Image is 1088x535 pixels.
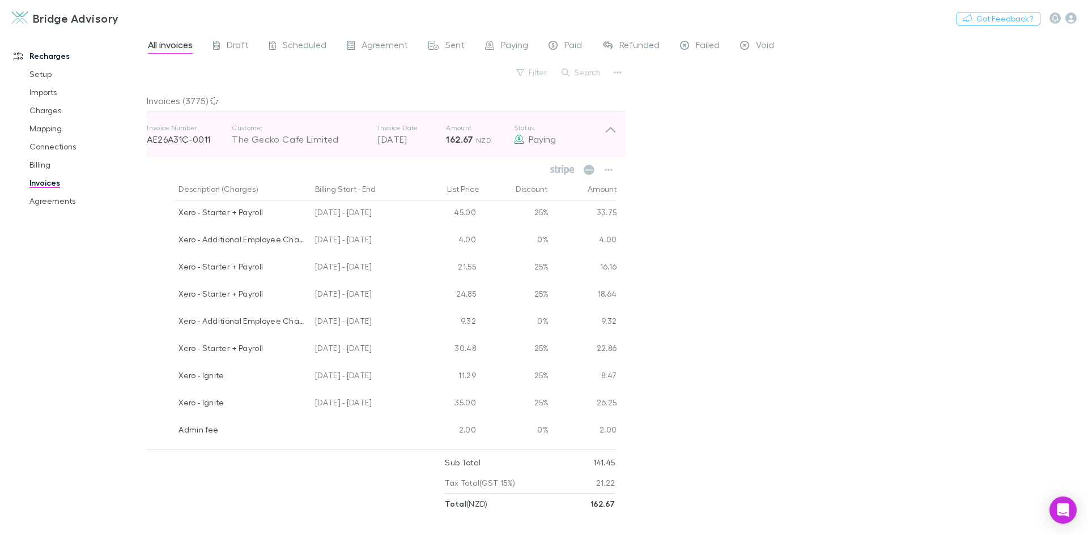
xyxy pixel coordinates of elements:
p: AE26A31C-0011 [147,132,232,146]
div: 9.32 [413,309,481,336]
span: Scheduled [283,39,326,54]
span: NZD [476,136,491,144]
a: Charges [18,101,153,119]
img: Bridge Advisory's Logo [11,11,28,25]
div: The Gecko Cafe Limited [232,132,367,146]
strong: 162.67 [590,499,615,508]
span: Refunded [619,39,660,54]
span: Void [756,39,774,54]
p: Status [514,123,605,132]
div: [DATE] - [DATE] [311,200,413,228]
h3: Bridge Advisory [33,11,119,25]
div: [DATE] - [DATE] [311,228,413,255]
div: 25% [481,363,549,391]
div: 21.55 [413,255,481,282]
span: Failed [696,39,720,54]
button: Got Feedback? [957,12,1040,25]
button: Filter [511,66,554,79]
span: Draft [227,39,249,54]
span: Sent [445,39,465,54]
div: Xero - Additional Employee Charges [178,309,306,333]
p: Amount [446,123,514,132]
p: 141.45 [593,452,615,473]
div: Invoice NumberAE26A31C-0011CustomerThe Gecko Cafe LimitedInvoice Date[DATE]Amount162.67 NZDStatus... [138,112,626,157]
span: Paying [529,134,556,144]
div: 4.00 [549,228,617,255]
div: 25% [481,391,549,418]
div: Xero - Additional Employee Charges [178,228,306,251]
a: Connections [18,138,153,156]
a: Agreements [18,192,153,210]
div: 18.64 [549,282,617,309]
div: [DATE] - [DATE] [311,391,413,418]
div: Xero - Starter + Payroll [178,336,306,360]
div: 25% [481,336,549,363]
div: [DATE] - [DATE] [311,336,413,363]
div: [DATE] - [DATE] [311,282,413,309]
div: 25% [481,200,549,228]
div: 22.86 [549,336,617,363]
div: 45.00 [413,200,481,228]
div: 0% [481,228,549,255]
div: 25% [481,282,549,309]
a: Billing [18,156,153,174]
p: Sub Total [445,452,481,473]
div: 25% [481,255,549,282]
a: Setup [18,65,153,83]
span: Agreement [362,39,408,54]
div: Xero - Starter + Payroll [178,200,306,224]
div: Xero - Ignite [178,363,306,387]
p: Customer [232,123,367,132]
a: Imports [18,83,153,101]
div: Xero - Ignite [178,391,306,414]
div: 0% [481,309,549,336]
span: Paying [501,39,528,54]
div: 33.75 [549,200,617,228]
div: 35.00 [413,391,481,418]
div: 8.47 [549,363,617,391]
span: All invoices [148,39,193,54]
div: 26.25 [549,391,617,418]
div: [DATE] - [DATE] [311,309,413,336]
div: 0% [481,418,549,445]
div: 11.29 [413,363,481,391]
p: [DATE] [378,132,446,146]
div: 4.00 [413,228,481,255]
a: Bridge Advisory [5,5,126,32]
a: Mapping [18,119,153,138]
div: Xero - Starter + Payroll [178,255,306,279]
strong: 162.67 [446,134,473,145]
div: 2.00 [549,418,617,445]
div: 9.32 [549,309,617,336]
strong: Total [445,499,466,508]
p: Tax Total (GST 15%) [445,473,515,493]
p: 21.22 [596,473,615,493]
a: Recharges [2,47,153,65]
button: Search [556,66,607,79]
div: 24.85 [413,282,481,309]
div: 16.16 [549,255,617,282]
p: ( NZD ) [445,494,487,514]
div: Xero - Starter + Payroll [178,282,306,306]
a: Invoices [18,174,153,192]
p: Invoice Date [378,123,446,132]
div: [DATE] - [DATE] [311,255,413,282]
div: 30.48 [413,336,481,363]
div: Open Intercom Messenger [1049,497,1077,524]
div: [DATE] - [DATE] [311,363,413,391]
p: Invoice Number [147,123,232,132]
div: 2.00 [413,418,481,445]
span: Paid [564,39,582,54]
div: Admin fee [178,418,306,442]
